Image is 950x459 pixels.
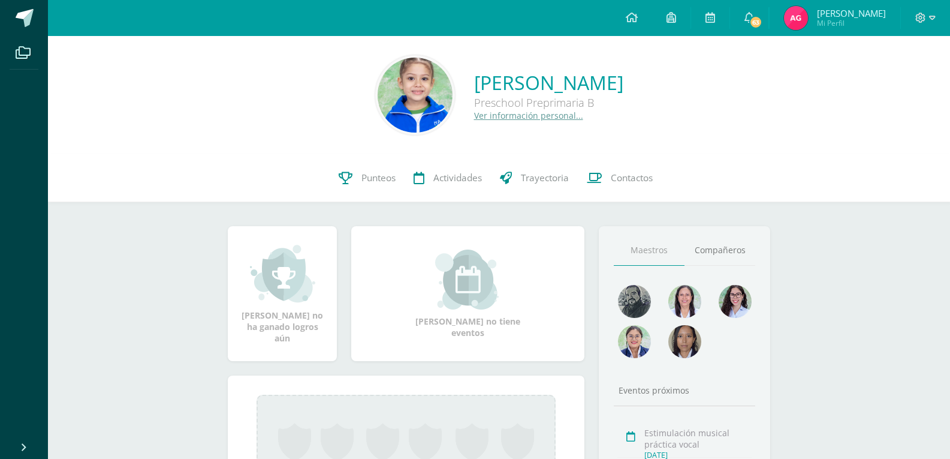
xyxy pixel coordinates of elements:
[618,325,651,358] img: 84059e4c2d48b8d1b03184502f2e0459.png
[378,58,453,133] img: 6e3dc79c94e9425ba8d4ce090700e79a.png
[784,6,808,30] img: 6eebd81c2f3d72ca95c2336d79285c2c.png
[474,70,623,95] a: [PERSON_NAME]
[435,250,500,310] img: event_small.png
[684,235,755,266] a: Compañeros
[644,427,752,450] div: Estimulación musical práctica vocal
[491,154,578,202] a: Trayectoria
[433,172,482,184] span: Actividades
[618,285,651,318] img: 4179e05c207095638826b52d0d6e7b97.png
[614,385,755,396] div: Eventos próximos
[614,235,684,266] a: Maestros
[474,110,583,121] a: Ver información personal...
[719,285,752,318] img: 2e11c01efca6fc05c1d47e3b721e47b3.png
[578,154,662,202] a: Contactos
[474,95,623,110] div: Preschool Preprimaria B
[250,244,315,304] img: achievement_small.png
[749,16,762,29] span: 63
[668,325,701,358] img: f44f70a6adbdcf0a6c06a725c645ba63.png
[817,7,886,19] span: [PERSON_NAME]
[408,250,528,338] div: [PERSON_NAME] no tiene eventos
[405,154,491,202] a: Actividades
[361,172,396,184] span: Punteos
[611,172,653,184] span: Contactos
[521,172,569,184] span: Trayectoria
[817,18,886,28] span: Mi Perfil
[330,154,405,202] a: Punteos
[240,244,325,344] div: [PERSON_NAME] no ha ganado logros aún
[668,285,701,318] img: 78f4197572b4db04b380d46154379998.png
